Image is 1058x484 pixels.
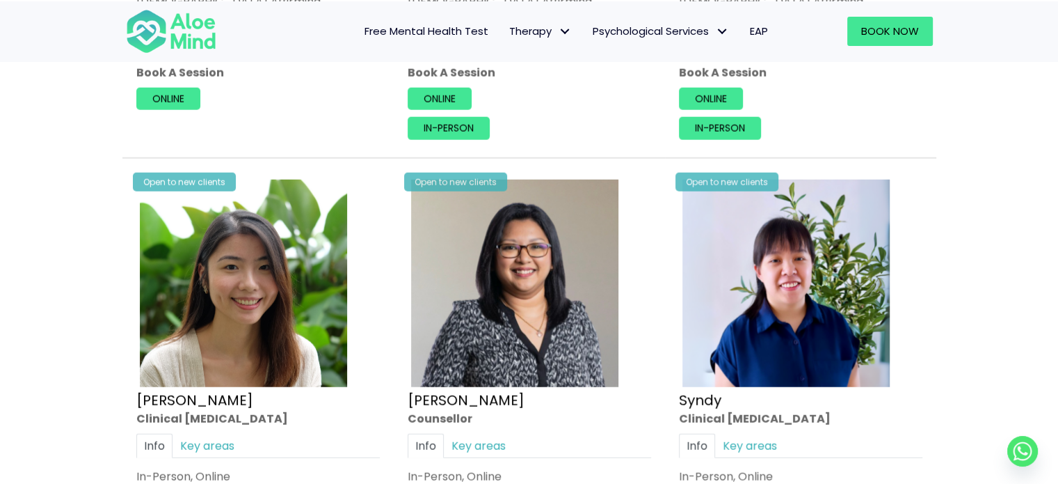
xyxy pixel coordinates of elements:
p: Book A Session [408,65,651,81]
a: Info [408,434,444,458]
div: Clinical [MEDICAL_DATA] [136,410,380,426]
a: Key areas [715,434,785,458]
a: Key areas [444,434,513,458]
a: Key areas [173,434,242,458]
div: Counsellor [408,410,651,426]
span: Psychological Services: submenu [712,21,732,41]
span: Therapy [509,24,572,38]
a: Info [136,434,173,458]
a: Psychological ServicesPsychological Services: submenu [582,17,739,46]
div: Open to new clients [675,173,778,192]
p: Book A Session [679,65,922,81]
img: Syndy [682,180,890,387]
a: In-person [408,118,490,140]
div: Open to new clients [133,173,236,192]
a: Free Mental Health Test [354,17,499,46]
a: Online [408,88,472,110]
div: Clinical [MEDICAL_DATA] [679,410,922,426]
img: Aloe mind Logo [126,8,216,54]
a: [PERSON_NAME] [136,390,253,409]
a: Info [679,434,715,458]
span: EAP [750,24,768,38]
a: Whatsapp [1007,436,1038,467]
a: Online [679,88,743,110]
p: Book A Session [136,65,380,81]
a: TherapyTherapy: submenu [499,17,582,46]
span: Psychological Services [593,24,729,38]
span: Therapy: submenu [555,21,575,41]
a: Syndy [679,390,721,409]
a: [PERSON_NAME] [408,390,524,409]
a: Online [136,88,200,110]
div: Open to new clients [404,173,507,192]
img: Sabrina [411,180,618,387]
a: Book Now [847,17,933,46]
a: EAP [739,17,778,46]
nav: Menu [234,17,778,46]
img: Peggy Clin Psych [140,180,347,387]
span: Free Mental Health Test [364,24,488,38]
a: In-person [679,118,761,140]
span: Book Now [861,24,919,38]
